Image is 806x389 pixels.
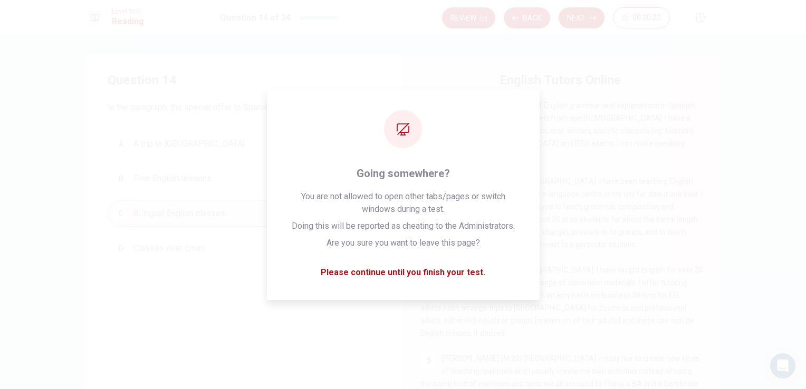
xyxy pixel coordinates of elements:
[112,205,129,222] div: C
[420,264,437,280] div: 4
[133,242,205,255] span: Classes over Email
[112,8,144,15] span: Level Test
[112,170,129,187] div: B
[613,7,670,28] button: 00:30:21
[108,131,382,157] button: AA trip to [GEOGRAPHIC_DATA]
[112,15,144,28] h1: Reading
[420,266,703,337] span: [PERSON_NAME] (F 56) [GEOGRAPHIC_DATA]. I have taught English for over 30 years, and have develop...
[632,14,661,22] span: 00:30:21
[420,352,437,369] div: 5
[500,72,621,89] h4: English Tutors Online
[108,166,382,192] button: BFree English lessons
[108,72,382,89] h4: Question 14
[420,177,703,249] span: [PERSON_NAME] (M 27) [GEOGRAPHIC_DATA]. I have been teaching English conversation as a volunteer ...
[220,12,291,24] h1: Question 14 of 24
[770,353,795,378] div: Open Intercom Messenger
[442,7,495,28] button: Review
[559,7,604,28] button: Next
[133,172,212,185] span: Free English lessons
[504,7,550,28] button: Back
[108,235,382,261] button: DClasses over Email
[133,207,225,220] span: Bilingual English classes
[112,135,129,152] div: A
[108,200,382,227] button: CBilingual English classes
[112,240,129,257] div: D
[420,175,437,192] div: 3
[108,101,382,114] span: In the paragraph, the special offer to Spanish speakers includes:
[133,138,245,150] span: A trip to [GEOGRAPHIC_DATA]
